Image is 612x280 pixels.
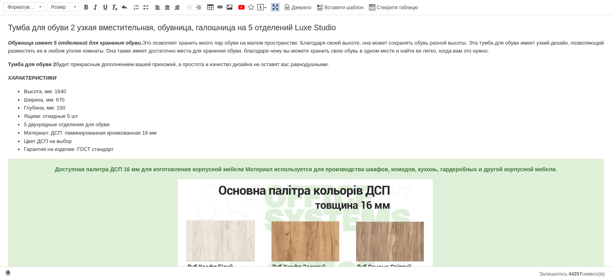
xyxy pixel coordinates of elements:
a: Створити таблицю [368,3,419,12]
span: Вставити шаблон [324,4,364,11]
strong: Тумба для обуви 2 [8,46,56,52]
span: 44357 [569,271,582,277]
p: Это позволяет хранить много пар обуви на малом пространстве. Благодаря своей высоте, она может со... [8,24,604,41]
li: Ширина, мм: 670 [24,81,588,89]
li: Цвет ДСП на выбор [24,122,588,131]
li: Глубина, мм: 150 [24,89,588,97]
a: По правому краю [173,3,181,12]
a: Вставити/видалити нумерований список [132,3,141,12]
li: Ящики: откидные 5 шт [24,97,588,106]
a: Видалити форматування [110,3,119,12]
a: Додати відео з YouTube [237,3,246,12]
span: Розмір [47,3,71,12]
p: будет прекрасным дополнением вашей прихожей, а простота и качество дизайна не оставят вас равноду... [8,45,604,54]
a: Повернути (Ctrl+Z) [120,3,129,12]
strong: Обувница имеет 5 отделений для хранения обуви. [8,25,142,31]
a: Жирний (Ctrl+B) [82,3,90,12]
a: По лівому краю [153,3,162,12]
li: 5 двухрядные отделения для обуви [24,106,588,114]
a: Максимізувати [271,3,280,12]
a: Вставити/видалити маркований список [141,3,150,12]
a: Вставити іконку [247,3,255,12]
a: Вставити/Редагувати посилання (Ctrl+L) [216,3,224,12]
li: Материал: ДСП ламинированная кромкованная 16 мм [24,114,588,122]
a: Форматування [3,2,44,12]
li: Высота, мм: 1640 [24,72,588,81]
a: Таблиця [206,3,215,12]
a: Розмір [47,2,79,12]
h2: Тумба для обуви 2 узкая вместительная, обувница, галошница на 5 отделений Luxe Studio [8,8,604,17]
li: Гарантия на изделие: ГОСТ стандарт [24,130,588,139]
span: Створити таблицю [375,4,418,11]
span: Джерело [290,4,312,11]
a: Вставити повідомлення [256,3,268,12]
a: Підкреслений (Ctrl+U) [101,3,110,12]
strong: Доступная палитра ДСП 16 мм для изготовления корпусной мебели Материал используется для производс... [55,151,557,157]
a: Зменшити відступ [184,3,193,12]
a: Зробити резервну копію зараз [4,268,12,277]
a: Джерело [283,3,313,12]
a: Зображення [225,3,234,12]
span: Форматування [4,3,36,12]
strong: ХАРАКТЕРИСТИКИ [8,60,57,66]
div: Кiлькiсть символiв [539,269,609,277]
a: Вставити шаблон [316,3,365,12]
a: По центру [163,3,172,12]
a: Збільшити відступ [194,3,203,12]
a: Курсив (Ctrl+I) [91,3,100,12]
